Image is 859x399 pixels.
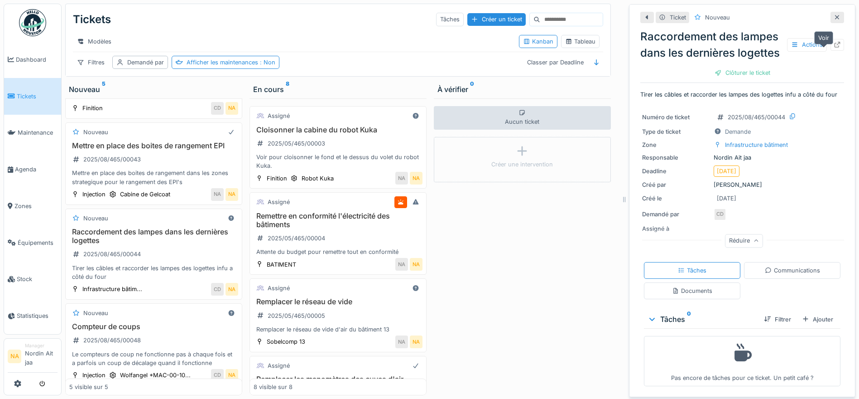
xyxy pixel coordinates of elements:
[211,283,224,296] div: CD
[410,336,422,348] div: NA
[470,84,474,95] sup: 0
[523,56,588,69] div: Classer par Deadline
[467,13,526,25] div: Créer un ticket
[491,160,553,169] div: Créer une intervention
[102,84,106,95] sup: 5
[286,84,289,95] sup: 8
[187,58,275,67] div: Afficher les maintenances
[4,297,61,334] a: Statistiques
[16,55,58,64] span: Dashboard
[83,155,141,164] div: 2025/08/465/00043
[725,234,763,248] div: Réduire
[83,214,108,223] div: Nouveau
[687,314,691,325] sup: 0
[254,375,422,392] h3: Remplacer les manomètres des cuves d'air comprimé
[69,350,238,367] div: Le compteurs de coup ne fonctionne pas à chaque fois et a parfois un coup de décalage quand il fo...
[17,92,58,101] span: Tickets
[17,311,58,320] span: Statistiques
[814,31,833,44] div: Voir
[642,141,710,149] div: Zone
[642,113,710,122] div: Numéro de ticket
[4,78,61,115] a: Tickets
[395,172,408,185] div: NA
[226,369,238,382] div: NA
[19,9,46,36] img: Badge_color-CXgf-gQk.svg
[711,67,774,79] div: Clôturer le ticket
[73,56,109,69] div: Filtres
[437,84,607,95] div: À vérifier
[410,258,422,271] div: NA
[15,165,58,174] span: Agenda
[226,188,238,201] div: NA
[254,248,422,256] div: Attente du budget pour remettre tout en conformité
[436,13,464,26] div: Tâches
[523,37,553,46] div: Kanban
[410,172,422,185] div: NA
[648,314,757,325] div: Tâches
[82,285,142,293] div: Infrastructure bâtim...
[69,322,238,331] h3: Compteur de coups
[714,208,726,221] div: CD
[268,311,325,320] div: 2025/05/465/00005
[82,104,103,112] div: Finition
[640,90,844,99] p: Tirer les câbles et raccorder les lampes des logettes infu a côté du four
[642,194,710,203] div: Créé le
[650,340,835,382] div: Pas encore de tâches pour ce ticket. Un petit café ?
[73,8,111,31] div: Tickets
[120,190,170,199] div: Cabine de Gelcoat
[83,250,141,258] div: 2025/08/465/00044
[725,127,751,136] div: Demande
[14,202,58,210] span: Zones
[254,297,422,306] h3: Remplacer le réseau de vide
[69,141,238,150] h3: Mettre en place des boites de rangement EPI
[8,342,58,373] a: NA ManagerNordin Ait jaa
[642,167,710,175] div: Deadline
[25,342,58,370] li: Nordin Ait jaa
[267,260,296,269] div: BATIMENT
[211,369,224,382] div: CD
[565,37,595,46] div: Tableau
[705,13,730,22] div: Nouveau
[4,115,61,151] a: Maintenance
[254,383,293,391] div: 8 visible sur 8
[4,261,61,298] a: Stock
[642,224,710,233] div: Assigné à
[254,212,422,229] h3: Remettre en conformité l'électricité des bâtiments
[69,383,108,391] div: 5 visible sur 5
[254,153,422,170] div: Voir pour cloisonner le fond et le dessus du volet du robot Kuka.
[268,284,290,292] div: Assigné
[268,198,290,206] div: Assigné
[226,283,238,296] div: NA
[258,59,275,66] span: : Non
[69,84,239,95] div: Nouveau
[787,38,827,51] div: Actions
[672,287,712,295] div: Documents
[18,128,58,137] span: Maintenance
[127,58,164,67] div: Demandé par
[82,190,106,199] div: Injection
[18,238,58,247] span: Équipements
[226,102,238,115] div: NA
[678,266,706,275] div: Tâches
[267,174,287,183] div: Finition
[211,102,224,115] div: CD
[254,325,422,334] div: Remplacer le réseau de vide d'air du bâtiment 13
[642,153,842,162] div: Nordin Ait jaa
[642,180,710,189] div: Créé par
[434,106,611,130] div: Aucun ticket
[268,139,325,148] div: 2025/05/465/00003
[73,35,115,48] div: Modèles
[83,309,108,317] div: Nouveau
[69,228,238,245] h3: Raccordement des lampes dans les dernières logettes
[642,180,842,189] div: [PERSON_NAME]
[642,210,710,219] div: Demandé par
[268,112,290,120] div: Assigné
[642,127,710,136] div: Type de ticket
[268,361,290,370] div: Assigné
[640,29,844,61] div: Raccordement des lampes dans les dernières logettes
[4,41,61,78] a: Dashboard
[69,169,238,186] div: Mettre en place des boites de rangement dans les zones strategique pour le rangement des EPI's
[728,113,785,122] div: 2025/08/465/00044
[760,313,795,326] div: Filtrer
[82,371,106,380] div: Injection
